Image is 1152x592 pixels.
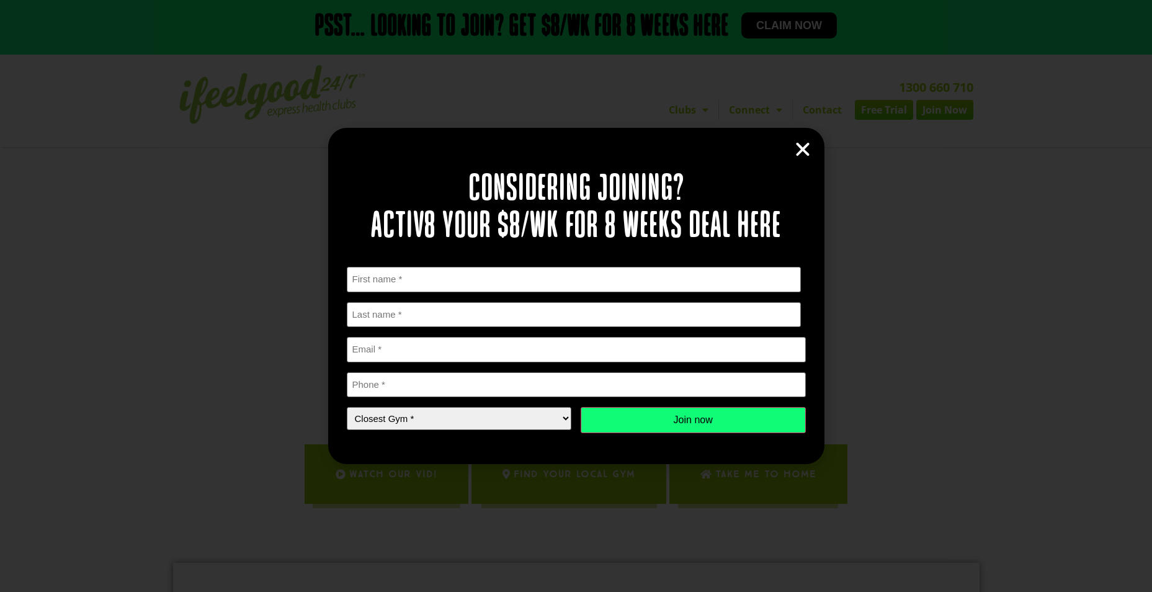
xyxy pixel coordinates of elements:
input: First name * [347,267,801,292]
a: Close [793,140,812,159]
input: Email * [347,337,806,362]
input: Join now [581,407,806,433]
input: Phone * [347,372,806,398]
input: Last name * [347,302,801,328]
h2: Considering joining? Activ8 your $8/wk for 8 weeks deal here [347,171,806,246]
